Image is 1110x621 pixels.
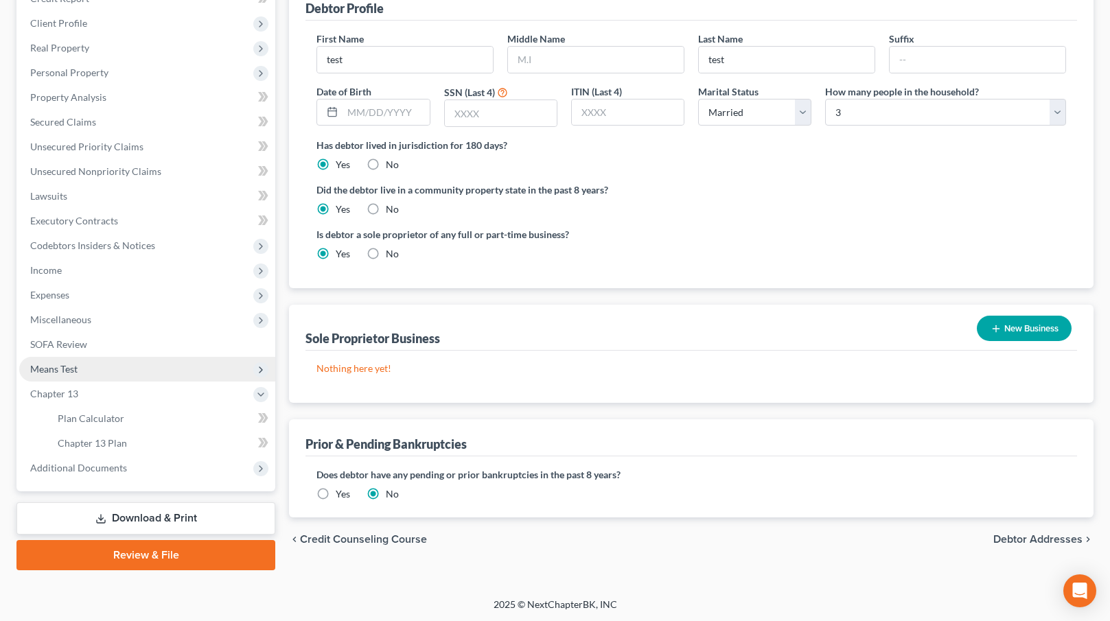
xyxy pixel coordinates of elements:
[317,47,493,73] input: --
[47,431,275,456] a: Chapter 13 Plan
[993,534,1094,545] button: Debtor Addresses chevron_right
[19,159,275,184] a: Unsecured Nonpriority Claims
[30,239,155,251] span: Codebtors Insiders & Notices
[30,289,69,301] span: Expenses
[386,202,399,216] label: No
[343,99,429,126] input: MM/DD/YYYY
[336,202,350,216] label: Yes
[30,190,67,202] span: Lawsuits
[30,363,78,375] span: Means Test
[316,362,1066,375] p: Nothing here yet!
[289,534,300,545] i: chevron_left
[316,227,684,242] label: Is debtor a sole proprietor of any full or part-time business?
[19,332,275,357] a: SOFA Review
[30,141,143,152] span: Unsecured Priority Claims
[993,534,1083,545] span: Debtor Addresses
[30,388,78,399] span: Chapter 13
[19,184,275,209] a: Lawsuits
[889,32,914,46] label: Suffix
[316,467,1066,482] label: Does debtor have any pending or prior bankruptcies in the past 8 years?
[386,247,399,261] label: No
[316,32,364,46] label: First Name
[16,540,275,570] a: Review & File
[825,84,979,99] label: How many people in the household?
[19,134,275,159] a: Unsecured Priority Claims
[305,330,440,347] div: Sole Proprietor Business
[30,67,108,78] span: Personal Property
[508,47,684,73] input: M.I
[698,32,743,46] label: Last Name
[58,412,124,424] span: Plan Calculator
[30,165,161,177] span: Unsecured Nonpriority Claims
[890,47,1065,73] input: --
[445,100,557,126] input: XXXX
[571,84,622,99] label: ITIN (Last 4)
[30,17,87,29] span: Client Profile
[19,110,275,134] a: Secured Claims
[47,406,275,431] a: Plan Calculator
[305,436,467,452] div: Prior & Pending Bankruptcies
[336,247,350,261] label: Yes
[30,264,62,276] span: Income
[30,215,118,226] span: Executory Contracts
[336,158,350,172] label: Yes
[30,314,91,325] span: Miscellaneous
[30,42,89,54] span: Real Property
[316,138,1066,152] label: Has debtor lived in jurisdiction for 180 days?
[444,85,495,99] label: SSN (Last 4)
[19,85,275,110] a: Property Analysis
[19,209,275,233] a: Executory Contracts
[30,462,127,473] span: Additional Documents
[30,338,87,350] span: SOFA Review
[977,316,1072,341] button: New Business
[572,99,684,126] input: XXXX
[386,158,399,172] label: No
[16,502,275,535] a: Download & Print
[58,437,127,449] span: Chapter 13 Plan
[316,183,1066,197] label: Did the debtor live in a community property state in the past 8 years?
[336,487,350,501] label: Yes
[300,534,427,545] span: Credit Counseling Course
[699,47,875,73] input: --
[507,32,565,46] label: Middle Name
[386,487,399,501] label: No
[1063,574,1096,607] div: Open Intercom Messenger
[1083,534,1094,545] i: chevron_right
[316,84,371,99] label: Date of Birth
[289,534,427,545] button: chevron_left Credit Counseling Course
[30,116,96,128] span: Secured Claims
[30,91,106,103] span: Property Analysis
[698,84,759,99] label: Marital Status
